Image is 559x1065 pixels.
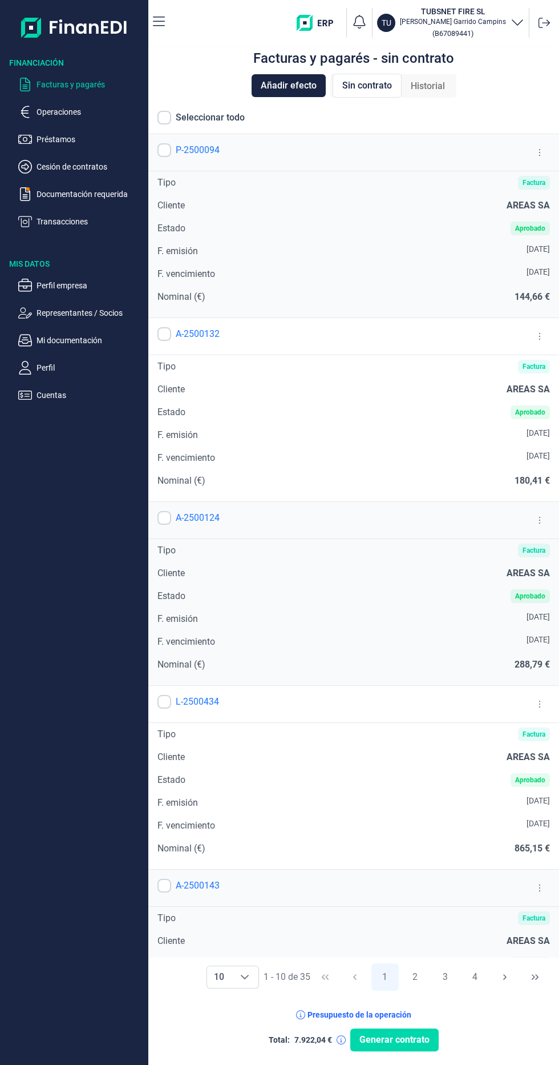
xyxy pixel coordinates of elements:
div: A-2500124TipoFacturaClienteAREAS SAEstadoAprobadoF. emisión[DATE]F. vencimiento[DATE]Nominal (€)2... [148,501,559,685]
div: Choose [231,966,258,988]
div: [DATE] [526,267,550,276]
p: Operaciones [37,105,144,119]
div: F. emisión [157,244,198,258]
p: Transacciones [37,215,144,228]
div: Tipo [157,911,176,925]
div: F. vencimiento [157,819,215,833]
span: 180,41 € [515,475,550,486]
div: F. vencimiento [157,267,215,281]
div: Cliente [157,934,185,948]
div: Factura [522,915,545,922]
div: 7.922,04 € [294,1035,332,1044]
button: Documentación requerida [18,187,144,201]
div: Cliente [157,199,185,212]
div: L-2500434TipoFacturaClienteAREAS SAEstadoAprobadoF. emisión[DATE]F. vencimiento[DATE]Nominal (€)8... [148,685,559,869]
p: Préstamos [37,132,144,146]
button: TUTUBSNET FIRE SL[PERSON_NAME] Garrido Campins(B67089441) [377,6,524,40]
p: Documentación requerida [37,187,144,201]
span: Sin contrato [342,79,392,93]
p: Facturas y pagarés [37,78,144,91]
button: Cuentas [18,388,144,402]
span: 865,15 € [515,843,550,854]
button: Next Page [491,963,519,991]
div: F. emisión [157,428,198,442]
p: Perfil empresa [37,279,144,292]
div: Seleccionar todo [176,111,245,124]
div: Cliente [157,383,185,396]
p: Mi documentación [37,333,144,347]
button: Préstamos [18,132,144,146]
div: P-2500094TipoFacturaClienteAREAS SAEstadoAprobadoF. emisión[DATE]F. vencimiento[DATE]Nominal (€)1... [148,134,559,318]
div: Aprobado [515,593,545,600]
button: Page 3 [431,963,459,991]
button: Page 4 [461,963,489,991]
button: Page 2 [401,963,428,991]
div: Nominal (€) [157,474,205,488]
button: Perfil [18,361,144,375]
div: Estado [157,222,185,235]
div: Tipo [157,360,176,373]
div: [DATE] [526,244,550,254]
div: [DATE] [526,635,550,644]
span: A-2500143 [176,880,220,891]
div: Nominal (€) [157,290,205,304]
p: Cesión de contratos [37,160,144,174]
button: Facturas y pagarés [18,78,144,91]
div: Sin contrato [333,74,402,98]
h3: TUBSNET FIRE SL [400,6,506,17]
div: Factura [522,363,545,370]
div: [DATE] [526,451,550,460]
div: Estado [157,957,185,971]
span: 10 [207,966,231,988]
div: Aprobado [515,409,545,416]
div: Aprobado [515,777,545,783]
div: A-2500132TipoFacturaClienteAREAS SAEstadoAprobadoF. emisión[DATE]F. vencimiento[DATE]Nominal (€)1... [148,318,559,501]
div: [DATE] [526,428,550,437]
p: Representantes / Socios [37,306,144,320]
div: Estado [157,589,185,603]
div: Tipo [157,176,176,190]
p: TU [382,17,391,29]
p: [PERSON_NAME] Garrido Campins [400,17,506,26]
button: Perfil empresa [18,279,144,292]
img: Logo de aplicación [21,9,128,46]
button: Transacciones [18,215,144,228]
div: Nominal (€) [157,658,205,672]
span: 144,66 € [515,291,550,302]
small: Copiar cif [432,29,473,38]
div: Cliente [157,750,185,764]
span: A-2500132 [176,328,220,339]
div: [DATE] [526,796,550,805]
button: Last Page [521,963,549,991]
span: AREAS SA [507,751,550,762]
span: AREAS SA [507,935,550,946]
div: Historial [402,75,454,98]
span: Generar contrato [359,1033,430,1047]
div: Presupuesto de la operación [307,1010,411,1019]
button: Añadir efecto [252,74,326,97]
button: Operaciones [18,105,144,119]
div: [DATE] [526,819,550,828]
div: Estado [157,405,185,419]
span: AREAS SA [507,200,550,211]
span: A-2500124 [176,512,220,523]
div: F. emisión [157,612,198,626]
div: Total: [269,1035,290,1044]
span: L-2500434 [176,696,219,707]
div: Factura [522,731,545,738]
div: F. emisión [157,796,198,810]
div: Factura [522,547,545,554]
button: Page 1 [371,963,399,991]
button: Generar contrato [350,1028,439,1051]
div: A-2500143TipoFacturaClienteAREAS SAEstadoAprobadoF. emisión[DATE]F. vencimiento[DATE]Nominal (€)4... [148,869,559,1053]
p: Cuentas [37,388,144,402]
div: Aprobado [515,225,545,232]
button: Cesión de contratos [18,160,144,174]
div: F. vencimiento [157,635,215,649]
span: AREAS SA [507,568,550,578]
div: F. vencimiento [157,451,215,465]
span: Historial [411,79,445,93]
p: Perfil [37,361,144,375]
div: [DATE] [526,612,550,621]
div: Tipo [157,728,176,741]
